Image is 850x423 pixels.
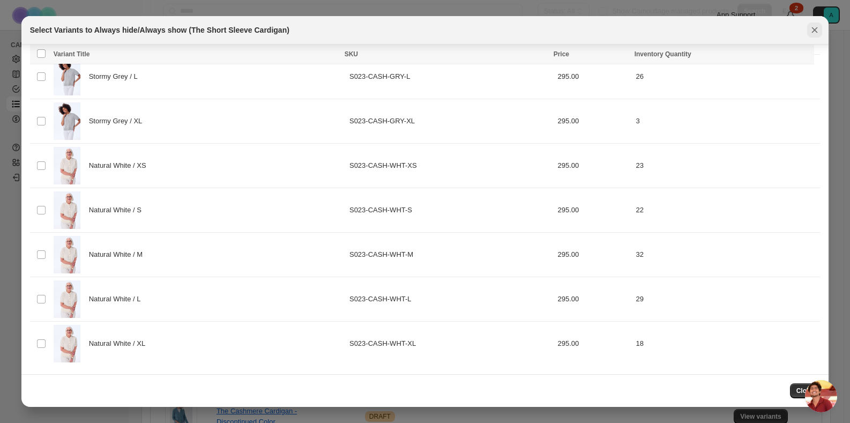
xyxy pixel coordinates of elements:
img: Short_Sleeve_Cardigan_Off_White_Cheryl_2915.jpg [54,236,80,273]
img: Short_Sleeve_Cardigan_Off_White_Cheryl_2915.jpg [54,191,80,229]
td: S023-CASH-WHT-XS [346,143,554,188]
td: 295.00 [554,321,632,365]
td: 3 [632,99,820,143]
td: S023-CASH-GRY-XL [346,99,554,143]
h2: Select Variants to Always hide/Always show (The Short Sleeve Cardigan) [30,25,289,35]
button: Close [790,383,821,398]
img: Short_Sleeve_Cardigan_Heather_Grey_Gabby_2959.jpg [54,102,80,140]
span: Stormy Grey / XL [89,116,148,127]
td: S023-CASH-WHT-M [346,232,554,277]
span: SKU [345,50,358,58]
td: 23 [632,143,820,188]
td: S023-CASH-WHT-XL [346,321,554,365]
td: 18 [632,321,820,365]
td: 295.00 [554,143,632,188]
span: Stormy Grey / L [89,71,143,82]
span: Natural White / S [89,205,147,216]
td: 295.00 [554,99,632,143]
button: Close [807,23,822,38]
a: Open chat [805,380,837,412]
td: 295.00 [554,188,632,232]
td: 295.00 [554,232,632,277]
td: 22 [632,188,820,232]
td: 26 [632,54,820,99]
span: Natural White / L [89,294,146,305]
img: Short_Sleeve_Cardigan_Off_White_Cheryl_2915.jpg [54,147,80,184]
span: Price [554,50,569,58]
td: 295.00 [554,277,632,321]
img: Short_Sleeve_Cardigan_Off_White_Cheryl_2915.jpg [54,280,80,318]
img: Short_Sleeve_Cardigan_Heather_Grey_Gabby_2959.jpg [54,58,80,95]
td: S023-CASH-WHT-L [346,277,554,321]
span: Variant Title [54,50,90,58]
td: 32 [632,232,820,277]
span: Close [796,387,814,395]
td: 295.00 [554,54,632,99]
td: S023-CASH-WHT-S [346,188,554,232]
td: 29 [632,277,820,321]
span: Natural White / M [89,249,148,260]
span: Natural White / XS [89,160,152,171]
span: Inventory Quantity [635,50,691,58]
td: S023-CASH-GRY-L [346,54,554,99]
span: Natural White / XL [89,338,151,349]
img: Short_Sleeve_Cardigan_Off_White_Cheryl_2915.jpg [54,325,80,362]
